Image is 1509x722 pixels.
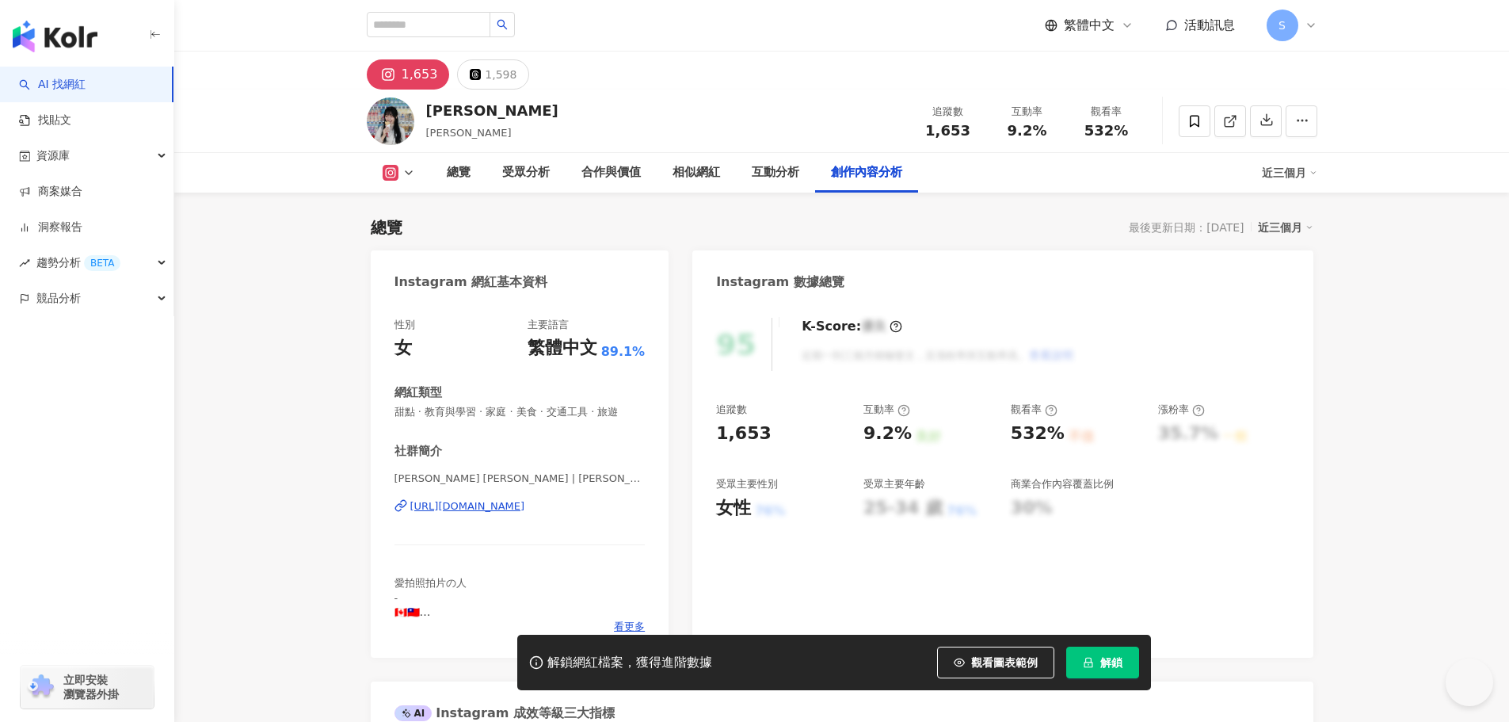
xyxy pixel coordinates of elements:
div: 追蹤數 [918,104,978,120]
div: 受眾主要年齡 [863,477,925,491]
div: 相似網紅 [673,163,720,182]
div: Instagram 成效等級三大指標 [394,705,615,722]
button: 解鎖 [1066,647,1139,678]
div: 互動分析 [752,163,799,182]
div: BETA [84,255,120,271]
span: 立即安裝 瀏覽器外掛 [63,673,119,701]
span: 趨勢分析 [36,245,120,281]
span: 532% [1084,123,1129,139]
div: [URL][DOMAIN_NAME] [410,499,525,514]
div: 總覽 [371,216,402,239]
div: 女 [394,336,412,361]
div: 漲粉率 [1158,403,1205,417]
span: [PERSON_NAME] [PERSON_NAME] | [PERSON_NAME]._ [394,472,646,486]
div: 532% [1011,422,1065,446]
button: 1,598 [457,59,529,90]
div: 最後更新日期：[DATE] [1129,221,1244,234]
div: 近三個月 [1258,217,1313,238]
div: 總覽 [447,163,471,182]
span: 競品分析 [36,281,81,316]
span: [PERSON_NAME] [426,127,512,139]
div: 網紅類型 [394,384,442,401]
span: lock [1083,657,1094,668]
button: 1,653 [367,59,450,90]
div: 互動率 [863,403,910,417]
div: 受眾分析 [502,163,550,182]
div: 觀看率 [1076,104,1137,120]
div: 女性 [716,496,751,521]
span: 繁體中文 [1064,17,1115,34]
div: Instagram 網紅基本資料 [394,273,548,291]
div: 互動率 [997,104,1057,120]
div: K-Score : [802,318,902,335]
span: 解鎖 [1100,656,1122,669]
span: 愛拍照拍片の人 - 🇨🇦🇹🇼 - 🌿 @ir_latte_art 🎂 @ir_c.ake 🍁 #[PERSON_NAME]🇨🇦 [394,577,517,675]
div: Instagram 數據總覽 [716,273,844,291]
span: rise [19,258,30,269]
div: 受眾主要性別 [716,477,778,491]
span: 9.2% [1008,123,1047,139]
a: [URL][DOMAIN_NAME] [394,499,646,514]
div: 解鎖網紅檔案，獲得進階數據 [547,655,712,671]
a: 洞察報告 [19,220,82,235]
div: AI [394,705,433,721]
div: 1,598 [485,63,516,86]
div: 社群簡介 [394,443,442,460]
div: 觀看率 [1011,403,1057,417]
a: chrome extension立即安裝 瀏覽器外掛 [21,666,154,709]
div: 性別 [394,318,415,332]
button: 觀看圖表範例 [937,647,1054,678]
span: 活動訊息 [1184,17,1235,32]
span: S [1278,17,1286,34]
span: 看更多 [614,620,645,634]
img: chrome extension [25,674,56,700]
div: 繁體中文 [528,336,597,361]
img: KOL Avatar [367,97,414,145]
span: search [497,19,508,30]
span: 甜點 · 教育與學習 · 家庭 · 美食 · 交通工具 · 旅遊 [394,405,646,419]
div: 主要語言 [528,318,569,332]
div: 追蹤數 [716,403,747,417]
div: 近三個月 [1262,160,1317,185]
a: 找貼文 [19,113,71,128]
a: 商案媒合 [19,184,82,200]
div: [PERSON_NAME] [426,101,558,120]
span: 資源庫 [36,138,70,174]
div: 1,653 [402,63,438,86]
span: 1,653 [925,122,970,139]
div: 創作內容分析 [831,163,902,182]
span: 觀看圖表範例 [971,656,1038,669]
img: logo [13,21,97,52]
div: 合作與價值 [581,163,641,182]
a: searchAI 找網紅 [19,77,86,93]
div: 9.2% [863,422,912,446]
span: 89.1% [601,343,646,361]
div: 1,653 [716,422,772,446]
div: 商業合作內容覆蓋比例 [1011,477,1114,491]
